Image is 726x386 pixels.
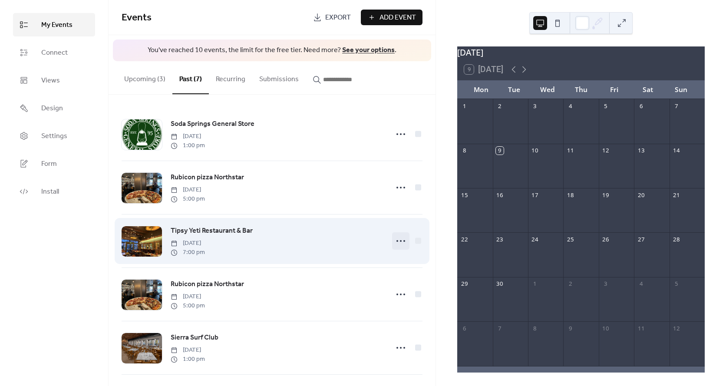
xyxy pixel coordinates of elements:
div: 1 [531,280,539,288]
span: Sierra Surf Club [171,333,218,343]
div: 10 [531,147,539,155]
div: Tue [498,80,531,99]
span: 7:00 pm [171,248,205,257]
div: 4 [567,102,574,110]
span: Settings [41,131,67,142]
div: 26 [602,236,610,244]
div: 7 [673,102,680,110]
span: [DATE] [171,346,205,355]
div: 19 [602,191,610,199]
span: [DATE] [171,239,205,248]
button: Upcoming (3) [117,61,172,93]
div: Fri [598,80,631,99]
div: 29 [460,280,468,288]
div: 22 [460,236,468,244]
div: 11 [637,324,645,332]
div: 14 [673,147,680,155]
a: Settings [13,124,95,148]
a: My Events [13,13,95,36]
div: 5 [673,280,680,288]
a: Export [307,10,357,25]
span: Install [41,187,59,197]
a: Tipsy Yeti Restaurant & Bar [171,225,253,237]
div: 9 [496,147,504,155]
div: 30 [496,280,504,288]
div: 10 [602,324,610,332]
div: 7 [496,324,504,332]
div: 3 [531,102,539,110]
span: Soda Springs General Store [171,119,254,129]
div: 4 [637,280,645,288]
span: 1:00 pm [171,141,205,150]
div: 12 [673,324,680,332]
span: Events [122,8,152,27]
div: 18 [567,191,574,199]
div: 13 [637,147,645,155]
span: 5:00 pm [171,301,205,310]
div: 1 [460,102,468,110]
div: 27 [637,236,645,244]
span: Export [325,13,351,23]
div: 9 [567,324,574,332]
span: Design [41,103,63,114]
a: See your options [342,43,395,57]
span: You've reached 10 events, the limit for the free tier. Need more? . [122,46,422,55]
a: Sierra Surf Club [171,332,218,343]
div: 16 [496,191,504,199]
div: Mon [464,80,498,99]
div: 3 [602,280,610,288]
div: 24 [531,236,539,244]
div: Sat [631,80,664,99]
span: [DATE] [171,292,205,301]
span: Views [41,76,60,86]
a: Design [13,96,95,120]
span: Tipsy Yeti Restaurant & Bar [171,226,253,236]
div: Thu [564,80,598,99]
div: 28 [673,236,680,244]
span: 1:00 pm [171,355,205,364]
div: 6 [637,102,645,110]
span: [DATE] [171,185,205,195]
div: 2 [496,102,504,110]
a: Rubicon pizza Northstar [171,279,244,290]
div: 23 [496,236,504,244]
div: Wed [531,80,564,99]
div: [DATE] [457,46,705,59]
div: 21 [673,191,680,199]
span: 5:00 pm [171,195,205,204]
div: 15 [460,191,468,199]
a: Views [13,69,95,92]
div: Sun [664,80,698,99]
span: Form [41,159,57,169]
span: [DATE] [171,132,205,141]
div: 20 [637,191,645,199]
button: Past (7) [172,61,209,94]
a: Soda Springs General Store [171,119,254,130]
div: 2 [567,280,574,288]
a: Rubicon pizza Northstar [171,172,244,183]
div: 8 [460,147,468,155]
div: 11 [567,147,574,155]
a: Connect [13,41,95,64]
div: 17 [531,191,539,199]
span: My Events [41,20,73,30]
span: Connect [41,48,68,58]
div: 6 [460,324,468,332]
a: Install [13,180,95,203]
button: Recurring [209,61,252,93]
div: 8 [531,324,539,332]
div: 12 [602,147,610,155]
button: Submissions [252,61,306,93]
div: 5 [602,102,610,110]
a: Form [13,152,95,175]
div: 25 [567,236,574,244]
